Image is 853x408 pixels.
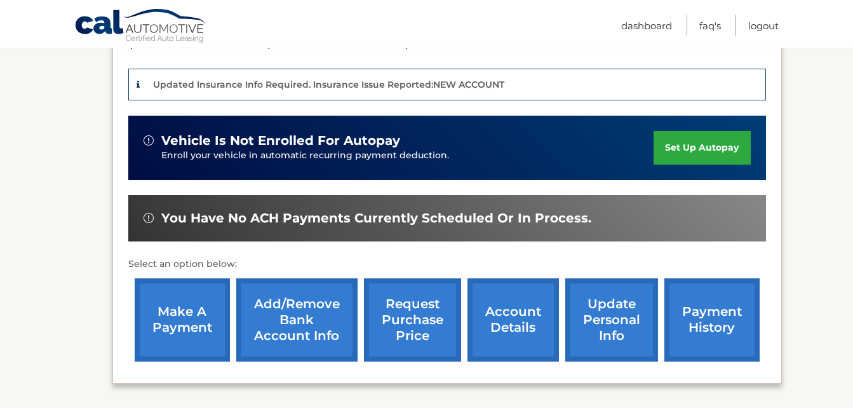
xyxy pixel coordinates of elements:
[161,149,654,163] p: Enroll your vehicle in automatic recurring payment deduction.
[565,278,658,362] a: update personal info
[664,278,760,362] a: payment history
[161,210,591,226] span: You have no ACH payments currently scheduled or in process.
[621,15,672,36] a: Dashboard
[364,278,461,362] a: request purchase price
[236,278,358,362] a: Add/Remove bank account info
[699,15,721,36] a: FAQ's
[153,79,504,90] p: Updated Insurance Info Required. Insurance Issue Reported:NEW ACCOUNT
[748,15,779,36] a: Logout
[135,278,230,362] a: make a payment
[144,213,154,223] img: alert-white.svg
[74,8,208,45] a: Cal Automotive
[654,131,750,165] a: set up autopay
[161,133,400,149] span: vehicle is not enrolled for autopay
[467,278,559,362] a: account details
[128,257,766,272] p: Select an option below:
[144,135,154,146] img: alert-white.svg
